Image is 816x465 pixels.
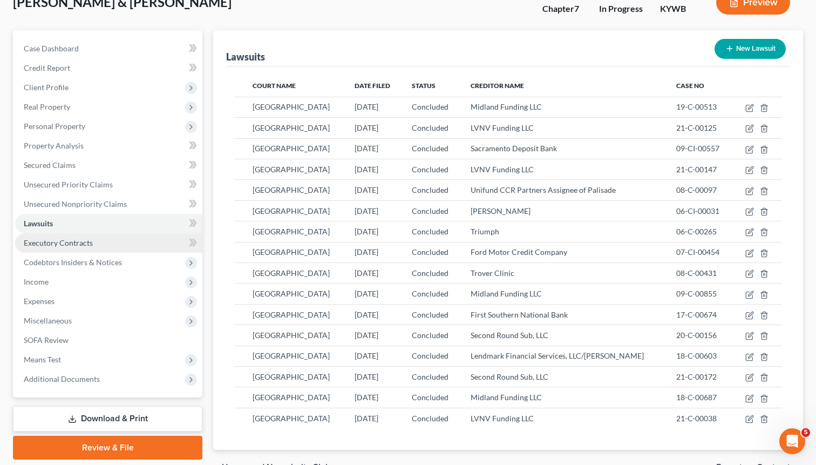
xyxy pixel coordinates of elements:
[253,289,330,298] span: [GEOGRAPHIC_DATA]
[471,414,534,423] span: LVNV Funding LLC
[471,268,514,278] span: Trover Clinic
[676,206,719,215] span: 06-CI-00031
[471,206,531,215] span: [PERSON_NAME]
[355,123,378,132] span: [DATE]
[355,393,378,402] span: [DATE]
[253,372,330,381] span: [GEOGRAPHIC_DATA]
[471,393,542,402] span: Midland Funding LLC
[355,351,378,360] span: [DATE]
[355,268,378,278] span: [DATE]
[24,44,79,53] span: Case Dashboard
[676,185,717,194] span: 08-C-00097
[412,351,448,360] span: Concluded
[355,227,378,236] span: [DATE]
[15,156,202,175] a: Secured Claims
[676,351,717,360] span: 18-C-00603
[355,102,378,111] span: [DATE]
[676,331,717,340] span: 20-C-00156
[15,194,202,214] a: Unsecured Nonpriority Claims
[355,82,390,90] span: Date Filed
[24,141,84,150] span: Property Analysis
[253,393,330,402] span: [GEOGRAPHIC_DATA]
[13,436,202,460] a: Review & File
[24,316,72,325] span: Miscellaneous
[676,414,717,423] span: 21-C-00038
[24,83,69,92] span: Client Profile
[676,310,717,319] span: 17-C-00674
[355,206,378,215] span: [DATE]
[676,393,717,402] span: 18-C-00687
[676,123,717,132] span: 21-C-00125
[574,3,579,14] span: 7
[24,335,69,345] span: SOFA Review
[355,144,378,153] span: [DATE]
[24,180,113,189] span: Unsecured Priority Claims
[253,414,330,423] span: [GEOGRAPHIC_DATA]
[412,289,448,298] span: Concluded
[24,374,100,383] span: Additional Documents
[24,102,70,111] span: Real Property
[471,102,542,111] span: Midland Funding LLC
[15,331,202,350] a: SOFA Review
[471,82,524,90] span: Creditor Name
[253,331,330,340] span: [GEOGRAPHIC_DATA]
[412,185,448,194] span: Concluded
[253,144,330,153] span: [GEOGRAPHIC_DATA]
[412,227,448,236] span: Concluded
[15,58,202,78] a: Credit Report
[471,351,644,360] span: Lendmark Financial Services, LLC/[PERSON_NAME]
[24,258,122,267] span: Codebtors Insiders & Notices
[24,219,53,228] span: Lawsuits
[253,206,330,215] span: [GEOGRAPHIC_DATA]
[24,160,76,170] span: Secured Claims
[253,351,330,360] span: [GEOGRAPHIC_DATA]
[24,277,49,286] span: Income
[676,102,717,111] span: 19-C-00513
[471,310,568,319] span: First Southern National Bank
[15,233,202,253] a: Executory Contracts
[676,289,717,298] span: 09-C-00855
[471,227,499,236] span: Triumph
[253,268,330,278] span: [GEOGRAPHIC_DATA]
[412,165,448,174] span: Concluded
[355,331,378,340] span: [DATE]
[676,247,719,257] span: 07-CI-00454
[24,296,55,306] span: Expenses
[13,406,202,432] a: Download & Print
[471,185,616,194] span: Unifund CCR Partners Assignee of Palisade
[715,39,786,59] button: New Lawsuit
[412,206,448,215] span: Concluded
[253,123,330,132] span: [GEOGRAPHIC_DATA]
[226,50,265,63] div: Lawsuits
[355,185,378,194] span: [DATE]
[660,3,699,15] div: KYWB
[412,268,448,278] span: Concluded
[412,144,448,153] span: Concluded
[599,3,643,15] div: In Progress
[412,102,448,111] span: Concluded
[801,428,810,437] span: 5
[412,414,448,423] span: Concluded
[412,393,448,402] span: Concluded
[412,310,448,319] span: Concluded
[15,136,202,156] a: Property Analysis
[412,247,448,257] span: Concluded
[676,268,717,278] span: 08-C-00431
[542,3,582,15] div: Chapter
[355,165,378,174] span: [DATE]
[471,144,557,153] span: Sacramento Deposit Bank
[355,289,378,298] span: [DATE]
[676,165,717,174] span: 21-C-00147
[355,310,378,319] span: [DATE]
[253,165,330,174] span: [GEOGRAPHIC_DATA]
[471,331,548,340] span: Second Round Sub, LLC
[471,372,548,381] span: Second Round Sub, LLC
[253,185,330,194] span: [GEOGRAPHIC_DATA]
[355,372,378,381] span: [DATE]
[412,331,448,340] span: Concluded
[412,372,448,381] span: Concluded
[253,227,330,236] span: [GEOGRAPHIC_DATA]
[471,289,542,298] span: Midland Funding LLC
[253,247,330,257] span: [GEOGRAPHIC_DATA]
[412,123,448,132] span: Concluded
